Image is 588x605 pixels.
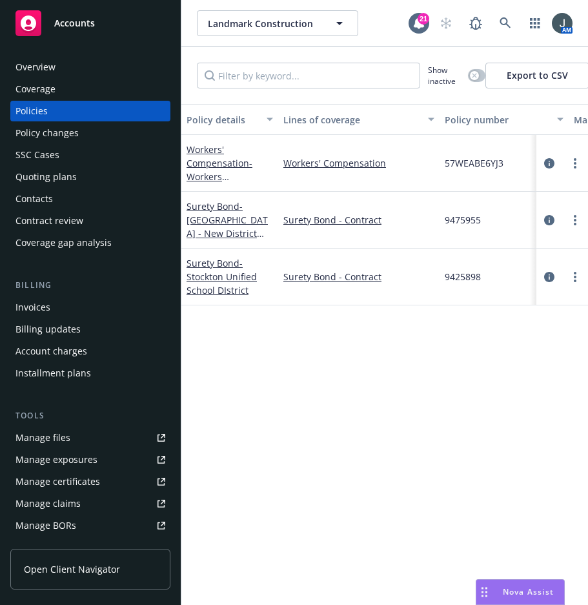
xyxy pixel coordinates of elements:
a: more [567,156,583,171]
a: Start snowing [433,10,459,36]
div: Manage files [15,427,70,448]
div: Contract review [15,210,83,231]
div: Policy details [187,113,259,127]
div: Summary of insurance [15,537,114,558]
span: Open Client Navigator [24,562,120,576]
div: Policies [15,101,48,121]
a: SSC Cases [10,145,170,165]
div: 21 [418,13,429,25]
a: Installment plans [10,363,170,384]
span: Nova Assist [503,586,554,597]
button: Landmark Construction [197,10,358,36]
div: Installment plans [15,363,91,384]
a: Contacts [10,189,170,209]
div: Policy changes [15,123,79,143]
button: Policy details [181,104,278,135]
a: Contract review [10,210,170,231]
div: Invoices [15,297,50,318]
div: Coverage gap analysis [15,232,112,253]
a: circleInformation [542,269,557,285]
a: Switch app [522,10,548,36]
button: Policy number [440,104,569,135]
a: Surety Bond - Contract [283,270,434,283]
a: Accounts [10,5,170,41]
a: Surety Bond - Contract [283,213,434,227]
div: Manage certificates [15,471,100,492]
div: Billing [10,279,170,292]
a: Policy changes [10,123,170,143]
a: more [567,269,583,285]
span: 9425898 [445,270,481,283]
div: Coverage [15,79,56,99]
a: Quoting plans [10,167,170,187]
a: Overview [10,57,170,77]
input: Filter by keyword... [197,63,420,88]
div: Drag to move [476,580,492,604]
div: Billing updates [15,319,81,340]
a: Workers' Compensation [283,156,434,170]
a: Invoices [10,297,170,318]
div: Tools [10,409,170,422]
a: Policies [10,101,170,121]
span: 57WEABE6YJ3 [445,156,503,170]
div: Contacts [15,189,53,209]
span: 9475955 [445,213,481,227]
a: Coverage gap analysis [10,232,170,253]
span: Accounts [54,18,95,28]
div: Policy number [445,113,549,127]
div: Overview [15,57,56,77]
a: Account charges [10,341,170,362]
a: Workers' Compensation [187,143,252,196]
img: photo [552,13,573,34]
button: Lines of coverage [278,104,440,135]
span: Show inactive [428,65,463,87]
a: circleInformation [542,212,557,228]
span: - Stockton Unified School DIstrict [187,257,257,296]
div: SSC Cases [15,145,59,165]
a: circleInformation [542,156,557,171]
div: Quoting plans [15,167,77,187]
div: Manage claims [15,493,81,514]
a: Surety Bond [187,257,257,296]
span: Export to CSV [507,69,568,81]
div: Manage BORs [15,515,76,536]
a: more [567,212,583,228]
span: Landmark Construction [208,17,319,30]
div: Lines of coverage [283,113,420,127]
a: Summary of insurance [10,537,170,558]
a: Manage certificates [10,471,170,492]
span: - Workers Compensation [187,157,252,196]
a: Manage exposures [10,449,170,470]
a: Surety Bond [187,200,268,294]
a: Search [492,10,518,36]
button: Nova Assist [476,579,565,605]
a: Billing updates [10,319,170,340]
div: Account charges [15,341,87,362]
a: Manage BORs [10,515,170,536]
a: Manage claims [10,493,170,514]
a: Coverage [10,79,170,99]
a: Manage files [10,427,170,448]
div: Manage exposures [15,449,97,470]
a: Report a Bug [463,10,489,36]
